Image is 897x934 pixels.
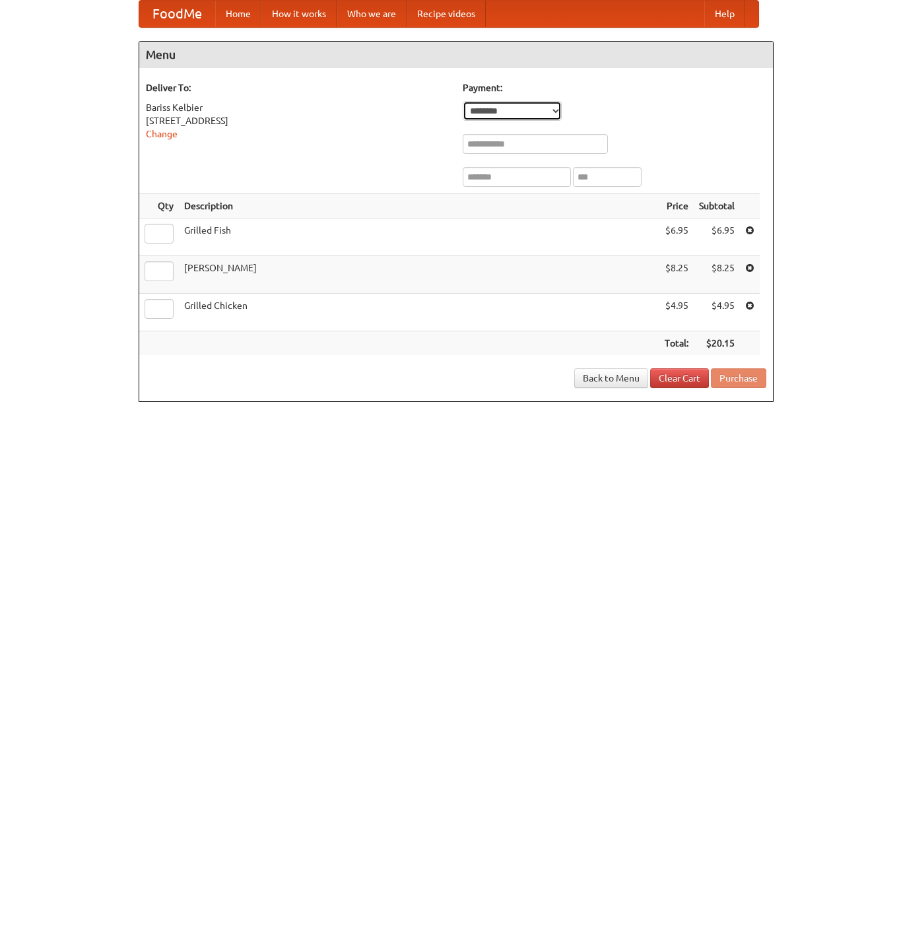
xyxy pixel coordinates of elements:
div: [STREET_ADDRESS] [146,114,449,127]
td: $8.25 [659,256,694,294]
td: $4.95 [694,294,740,331]
button: Purchase [711,368,766,388]
th: Price [659,194,694,218]
td: $4.95 [659,294,694,331]
a: Help [704,1,745,27]
div: Bariss Kelbier [146,101,449,114]
a: How it works [261,1,337,27]
a: FoodMe [139,1,215,27]
th: Qty [139,194,179,218]
h4: Menu [139,42,773,68]
a: Back to Menu [574,368,648,388]
td: $6.95 [659,218,694,256]
td: [PERSON_NAME] [179,256,659,294]
th: $20.15 [694,331,740,356]
a: Home [215,1,261,27]
td: $8.25 [694,256,740,294]
th: Description [179,194,659,218]
a: Change [146,129,178,139]
h5: Payment: [463,81,766,94]
td: Grilled Fish [179,218,659,256]
h5: Deliver To: [146,81,449,94]
a: Who we are [337,1,407,27]
td: Grilled Chicken [179,294,659,331]
td: $6.95 [694,218,740,256]
th: Subtotal [694,194,740,218]
a: Clear Cart [650,368,709,388]
th: Total: [659,331,694,356]
a: Recipe videos [407,1,486,27]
